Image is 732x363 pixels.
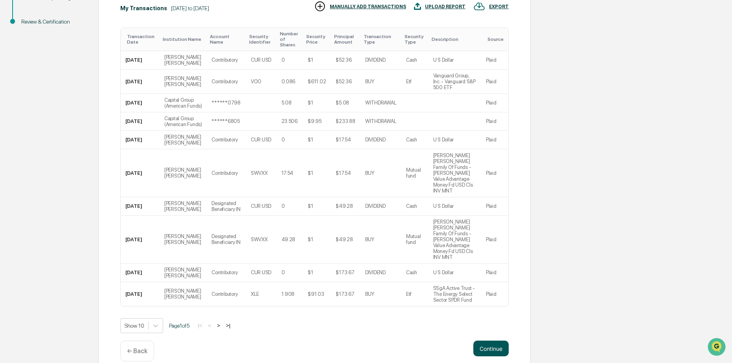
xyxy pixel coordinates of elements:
div: XLE [251,291,259,297]
p: How can we help? [8,16,143,29]
div: Vanguard Group, Inc. - Vanguard S&P 500 ETF [433,73,476,90]
div: $233.88 [336,118,355,124]
div: Etf [406,291,412,297]
div: [PERSON_NAME] [PERSON_NAME] [164,134,202,146]
div: My Transactions [120,5,167,11]
td: [DATE] [121,197,160,216]
div: Mutual fund [406,233,424,245]
div: $49.28 [336,236,353,242]
div: $52.36 [336,57,351,63]
div: Toggle SortBy [280,31,300,48]
div: SWVXX [251,236,268,242]
div: Capital Group (American Funds) [164,115,202,127]
td: Contributory [207,51,246,70]
div: [PERSON_NAME] [PERSON_NAME] [164,288,202,300]
div: [PERSON_NAME] [PERSON_NAME] [164,233,202,245]
img: UPLOAD REPORT [414,0,421,12]
div: [PERSON_NAME] [PERSON_NAME] [164,75,202,87]
td: Contributory [207,149,246,197]
div: 23.506 [281,118,298,124]
div: [PERSON_NAME] [PERSON_NAME] [164,267,202,279]
div: $1 [308,100,313,106]
img: 1746055101610-c473b297-6a78-478c-a979-82029cc54cd1 [8,60,22,74]
div: CUR:USD [251,137,271,143]
div: 🖐️ [8,100,14,106]
div: $91.03 [308,291,324,297]
div: 0 [281,203,285,209]
td: Plaid [481,94,508,112]
div: 0 [281,269,285,275]
div: [DATE] to [DATE] [171,5,209,11]
div: Toggle SortBy [487,37,505,42]
div: 49.28 [281,236,296,242]
div: [PERSON_NAME] [PERSON_NAME] [164,167,202,179]
div: 1.908 [281,291,295,297]
div: SSgA Active Trust - The Energy Select Sector SPDR Fund [433,285,476,303]
div: WITHDRAWAL [365,118,396,124]
td: [DATE] [121,94,160,112]
td: Plaid [481,216,508,264]
td: [DATE] [121,112,160,131]
td: Plaid [481,264,508,282]
a: 🗄️Attestations [54,96,101,110]
div: BUY [365,79,374,84]
td: [DATE] [121,149,160,197]
button: < [206,322,213,329]
div: $173.67 [336,291,354,297]
span: Page 1 of 5 [169,323,189,329]
div: Cash [406,57,417,63]
td: Plaid [481,70,508,94]
div: We're available if you need us! [27,68,99,74]
div: WITHDRAWAL [365,100,396,106]
div: Start new chat [27,60,129,68]
div: $5.08 [336,100,349,106]
td: [DATE] [121,282,160,306]
td: Contributory [207,70,246,94]
div: 🔎 [8,115,14,121]
div: Toggle SortBy [405,34,425,45]
div: $1 [308,269,313,275]
div: $49.28 [336,203,353,209]
div: $1 [308,236,313,242]
div: Cash [406,203,417,209]
div: CUR:USD [251,57,271,63]
div: Toggle SortBy [334,34,357,45]
div: Cash [406,269,417,275]
div: Toggle SortBy [364,34,398,45]
div: $173.67 [336,269,354,275]
div: MANUALLY ADD TRANSACTIONS [330,4,406,9]
td: Plaid [481,149,508,197]
div: Toggle SortBy [306,34,328,45]
div: Toggle SortBy [163,37,204,42]
div: CUR:USD [251,269,271,275]
img: EXPORT [473,0,485,12]
button: > [215,322,223,329]
div: Review & Certification [21,18,86,26]
td: Plaid [481,197,508,216]
button: Start new chat [134,62,143,72]
div: 0 [281,57,285,63]
div: VOO [251,79,261,84]
div: Toggle SortBy [127,34,156,45]
td: Plaid [481,131,508,149]
span: Pylon [78,133,95,139]
div: [PERSON_NAME] [PERSON_NAME] [164,200,202,212]
div: DIVIDEND [365,269,386,275]
div: EXPORT [489,4,509,9]
div: DIVIDEND [365,57,386,63]
td: [DATE] [121,264,160,282]
div: $1 [308,57,313,63]
div: $9.95 [308,118,322,124]
div: UPLOAD REPORT [425,4,465,9]
div: U S Dollar [433,269,454,275]
div: 5.08 [281,100,292,106]
div: $17.54 [336,137,351,143]
div: [PERSON_NAME] [PERSON_NAME] Family Of Funds - [PERSON_NAME] Value Advantage Money Fd USD Cls INV MNT [433,219,476,260]
div: Toggle SortBy [432,37,478,42]
div: BUY [365,236,374,242]
div: Cash [406,137,417,143]
div: $17.54 [336,170,351,176]
td: [DATE] [121,70,160,94]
